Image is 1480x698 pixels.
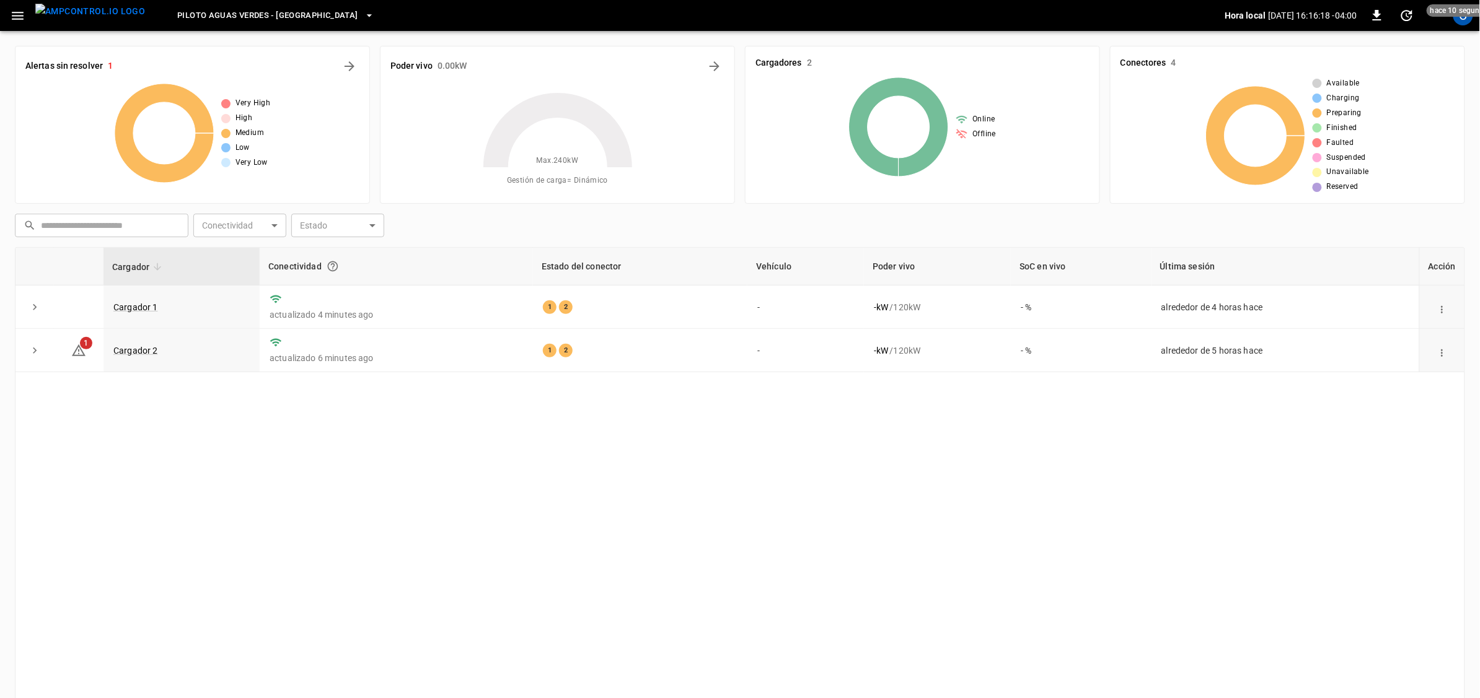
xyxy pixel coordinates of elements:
span: Very Low [236,157,268,169]
span: Charging [1327,92,1360,105]
button: set refresh interval [1397,6,1417,25]
span: Max. 240 kW [537,155,579,167]
p: actualizado 4 minutes ago [270,308,523,321]
p: - kW [874,344,888,357]
span: Piloto Aguas Verdes - [GEOGRAPHIC_DATA] [177,9,358,23]
td: - % [1011,329,1152,372]
p: actualizado 6 minutes ago [270,352,523,364]
div: / 120 kW [874,344,1001,357]
th: Vehículo [747,248,864,286]
span: Unavailable [1327,166,1369,178]
a: 1 [71,344,86,354]
th: SoC en vivo [1011,248,1152,286]
div: 1 [543,300,557,314]
button: Conexión entre el cargador y nuestro software. [322,255,344,277]
h6: 1 [108,59,113,73]
div: / 120 kW [874,301,1001,313]
a: Cargador 1 [113,302,158,312]
div: action cell options [1434,344,1451,357]
span: Very High [236,97,271,110]
span: Available [1327,77,1360,90]
span: Online [973,113,995,126]
img: ampcontrol.io logo [35,4,145,19]
button: Energy Overview [705,56,725,76]
span: Cargador [112,260,165,274]
td: - [747,286,864,329]
p: Hora local [1225,9,1266,22]
div: action cell options [1434,301,1451,313]
a: Cargador 2 [113,346,158,356]
span: Reserved [1327,181,1359,193]
span: Gestión de carga = Dinámico [507,175,608,187]
h6: Alertas sin resolver [25,59,103,73]
span: High [236,112,253,124]
div: 2 [559,344,573,357]
th: Estado del conector [533,248,747,286]
span: Faulted [1327,137,1354,149]
div: 2 [559,300,573,314]
button: All Alerts [340,56,359,76]
button: Piloto Aguas Verdes - [GEOGRAPHIC_DATA] [172,4,379,28]
span: 1 [80,337,92,349]
td: alrededor de 5 horas hace [1152,329,1419,372]
th: Última sesión [1152,248,1419,286]
span: Medium [236,127,264,139]
h6: 4 [1171,56,1176,70]
h6: Cargadores [755,56,802,70]
h6: 0.00 kW [438,59,467,73]
span: Low [236,142,250,154]
button: expand row [25,298,44,316]
span: Offline [973,128,997,141]
p: [DATE] 16:16:18 -04:00 [1269,9,1357,22]
td: alrededor de 4 horas hace [1152,286,1419,329]
button: expand row [25,341,44,360]
h6: Poder vivo [390,59,433,73]
div: 1 [543,344,557,357]
th: Poder vivo [864,248,1011,286]
span: Preparing [1327,107,1362,120]
td: - % [1011,286,1152,329]
span: Finished [1327,122,1357,134]
div: Conectividad [268,255,524,277]
td: - [747,329,864,372]
th: Acción [1419,248,1465,286]
h6: 2 [807,56,812,70]
h6: Conectores [1121,56,1166,70]
p: - kW [874,301,888,313]
span: Suspended [1327,152,1367,164]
